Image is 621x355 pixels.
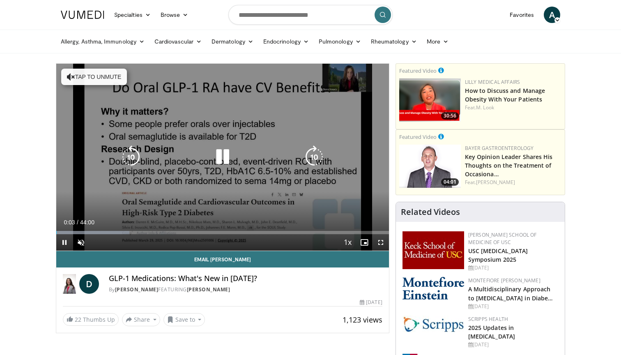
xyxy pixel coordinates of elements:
a: 22 Thumbs Up [63,313,119,326]
a: Specialties [109,7,156,23]
div: Progress Bar [56,231,389,234]
a: Email [PERSON_NAME] [56,251,389,267]
a: Dermatology [207,33,258,50]
span: 22 [75,316,81,323]
a: [PERSON_NAME] [187,286,230,293]
a: Pulmonology [314,33,366,50]
span: 0:03 [64,219,75,226]
button: Save to [163,313,205,326]
a: Rheumatology [366,33,422,50]
div: By FEATURING [109,286,382,293]
button: Enable picture-in-picture mode [356,234,373,251]
a: [PERSON_NAME] [476,179,515,186]
img: 7b941f1f-d101-407a-8bfa-07bd47db01ba.png.150x105_q85_autocrop_double_scale_upscale_version-0.2.jpg [402,231,464,269]
a: Scripps Health [468,316,508,323]
div: [DATE] [468,341,558,348]
a: Montefiore [PERSON_NAME] [468,277,540,284]
div: Feat. [465,179,561,186]
a: A Multidisciplinary Approach to [MEDICAL_DATA] in Diabe… [468,285,553,302]
a: Endocrinology [258,33,314,50]
img: b0142b4c-93a1-4b58-8f91-5265c282693c.png.150x105_q85_autocrop_double_scale_upscale_version-0.2.png [402,277,464,300]
a: D [79,274,99,294]
span: 04:01 [441,178,459,186]
a: Cardiovascular [149,33,207,50]
a: Key Opinion Leader Shares His Thoughts on the Treatment of Occasiona… [465,153,553,178]
a: Lilly Medical Affairs [465,78,520,85]
img: VuMedi Logo [61,11,104,19]
a: More [422,33,453,50]
a: Favorites [505,7,539,23]
input: Search topics, interventions [228,5,393,25]
a: [PERSON_NAME] School of Medicine of USC [468,231,537,246]
button: Tap to unmute [61,69,127,85]
a: USC [MEDICAL_DATA] Symposium 2025 [468,247,528,263]
div: Feat. [465,104,561,111]
div: [DATE] [468,303,558,310]
img: c98a6a29-1ea0-4bd5-8cf5-4d1e188984a7.png.150x105_q85_crop-smart_upscale.png [399,78,461,122]
div: [DATE] [360,299,382,306]
img: 9828b8df-38ad-4333-b93d-bb657251ca89.png.150x105_q85_crop-smart_upscale.png [399,145,461,188]
a: 04:01 [399,145,461,188]
a: Bayer Gastroenterology [465,145,534,152]
a: A [544,7,560,23]
small: Featured Video [399,67,437,74]
div: [DATE] [468,264,558,272]
a: M. Look [476,104,494,111]
a: How to Discuss and Manage Obesity With Your Patients [465,87,545,103]
span: 44:00 [80,219,94,226]
button: Fullscreen [373,234,389,251]
img: c9f2b0b7-b02a-4276-a72a-b0cbb4230bc1.jpg.150x105_q85_autocrop_double_scale_upscale_version-0.2.jpg [402,316,464,332]
h4: GLP-1 Medications: What's New in [DATE]? [109,274,382,283]
a: Allergy, Asthma, Immunology [56,33,149,50]
h4: Related Videos [401,207,460,217]
button: Share [122,313,160,326]
button: Unmute [73,234,89,251]
span: 1,123 views [343,315,382,325]
button: Pause [56,234,73,251]
a: 30:56 [399,78,461,122]
span: 30:56 [441,112,459,120]
a: 2025 Updates in [MEDICAL_DATA] [468,324,515,340]
button: Playback Rate [340,234,356,251]
span: / [77,219,78,226]
small: Featured Video [399,133,437,141]
a: [PERSON_NAME] [115,286,159,293]
img: Diana Isaacs [63,274,76,294]
video-js: Video Player [56,64,389,251]
a: Browse [156,7,193,23]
